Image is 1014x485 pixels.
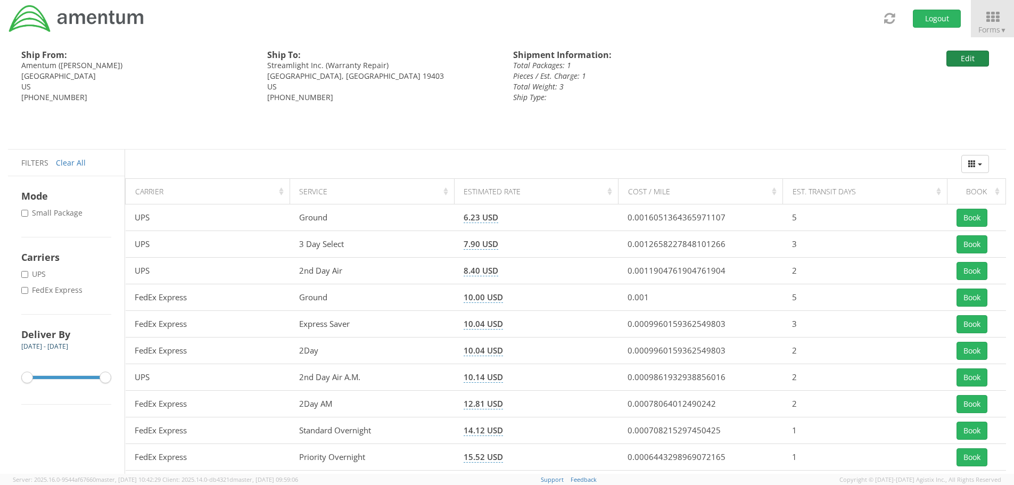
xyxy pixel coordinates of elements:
[957,422,987,440] button: Book
[464,292,503,303] span: 10.00 USD
[162,475,298,483] span: Client: 2025.14.0-db4321d
[619,231,783,258] td: 0.0012658227848101266
[13,475,161,483] span: Server: 2025.16.0-9544af67660
[619,204,783,231] td: 0.0016051364365971107
[957,235,987,253] button: Book
[513,51,825,60] h4: Shipment Information:
[126,417,290,444] td: FedEx Express
[21,251,111,264] h4: Carriers
[290,417,454,444] td: Standard Overnight
[126,391,290,417] td: FedEx Express
[619,338,783,364] td: 0.0009960159362549803
[21,285,85,295] label: FedEx Express
[464,265,498,276] span: 8.40 USD
[267,60,497,71] div: Streamlight Inc. (Warranty Repair)
[783,417,947,444] td: 1
[464,318,503,330] span: 10.04 USD
[783,444,947,471] td: 1
[126,204,290,231] td: UPS
[290,338,454,364] td: 2Day
[783,258,947,284] td: 2
[290,284,454,311] td: Ground
[267,71,497,81] div: [GEOGRAPHIC_DATA], [GEOGRAPHIC_DATA] 19403
[126,338,290,364] td: FedEx Express
[21,158,48,168] span: Filters
[513,71,825,81] div: Pieces / Est. Charge: 1
[957,448,987,466] button: Book
[957,368,987,387] button: Book
[619,364,783,391] td: 0.0009861932938856016
[464,451,503,463] span: 15.52 USD
[619,391,783,417] td: 0.00078064012490242
[978,24,1007,35] span: Forms
[464,212,498,223] span: 6.23 USD
[1000,26,1007,35] span: ▼
[783,364,947,391] td: 2
[913,10,961,28] button: Logout
[290,204,454,231] td: Ground
[21,81,251,92] div: US
[290,391,454,417] td: 2Day AM
[21,208,85,218] label: Small Package
[783,284,947,311] td: 5
[290,364,454,391] td: 2nd Day Air A.M.
[96,475,161,483] span: master, [DATE] 10:42:29
[513,92,825,103] div: Ship Type:
[628,186,779,197] div: Cost / Mile
[957,186,1003,197] div: Book
[571,475,597,483] a: Feedback
[126,284,290,311] td: FedEx Express
[290,231,454,258] td: 3 Day Select
[619,311,783,338] td: 0.0009960159362549803
[126,311,290,338] td: FedEx Express
[267,92,497,103] div: [PHONE_NUMBER]
[957,342,987,360] button: Book
[126,231,290,258] td: UPS
[126,258,290,284] td: UPS
[961,155,989,173] button: Columns
[21,287,28,294] input: FedEx Express
[21,269,48,280] label: UPS
[513,81,825,92] div: Total Weight: 3
[783,391,947,417] td: 2
[957,395,987,413] button: Book
[21,92,251,103] div: [PHONE_NUMBER]
[957,209,987,227] button: Book
[464,425,503,436] span: 14.12 USD
[619,444,783,471] td: 0.0006443298969072165
[8,4,145,34] img: dyn-intl-logo-049831509241104b2a82.png
[946,51,989,67] button: Edit
[126,444,290,471] td: FedEx Express
[783,338,947,364] td: 2
[513,60,825,71] div: Total Packages: 1
[21,271,28,278] input: UPS
[464,239,498,250] span: 7.90 USD
[299,186,450,197] div: Service
[619,284,783,311] td: 0.001
[957,315,987,333] button: Book
[464,398,503,409] span: 12.81 USD
[290,444,454,471] td: Priority Overnight
[21,328,111,341] h4: Deliver By
[267,81,497,92] div: US
[56,158,86,168] a: Clear All
[267,51,497,60] h4: Ship To:
[957,289,987,307] button: Book
[464,345,503,356] span: 10.04 USD
[793,186,944,197] div: Est. Transit Days
[464,372,503,383] span: 10.14 USD
[21,210,28,217] input: Small Package
[783,204,947,231] td: 5
[290,258,454,284] td: 2nd Day Air
[126,364,290,391] td: UPS
[290,311,454,338] td: Express Saver
[619,417,783,444] td: 0.000708215297450425
[783,311,947,338] td: 3
[21,342,68,351] span: [DATE] - [DATE]
[957,262,987,280] button: Book
[783,231,947,258] td: 3
[21,60,251,71] div: Amentum ([PERSON_NAME])
[619,258,783,284] td: 0.0011904761904761904
[839,475,1001,484] span: Copyright © [DATE]-[DATE] Agistix Inc., All Rights Reserved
